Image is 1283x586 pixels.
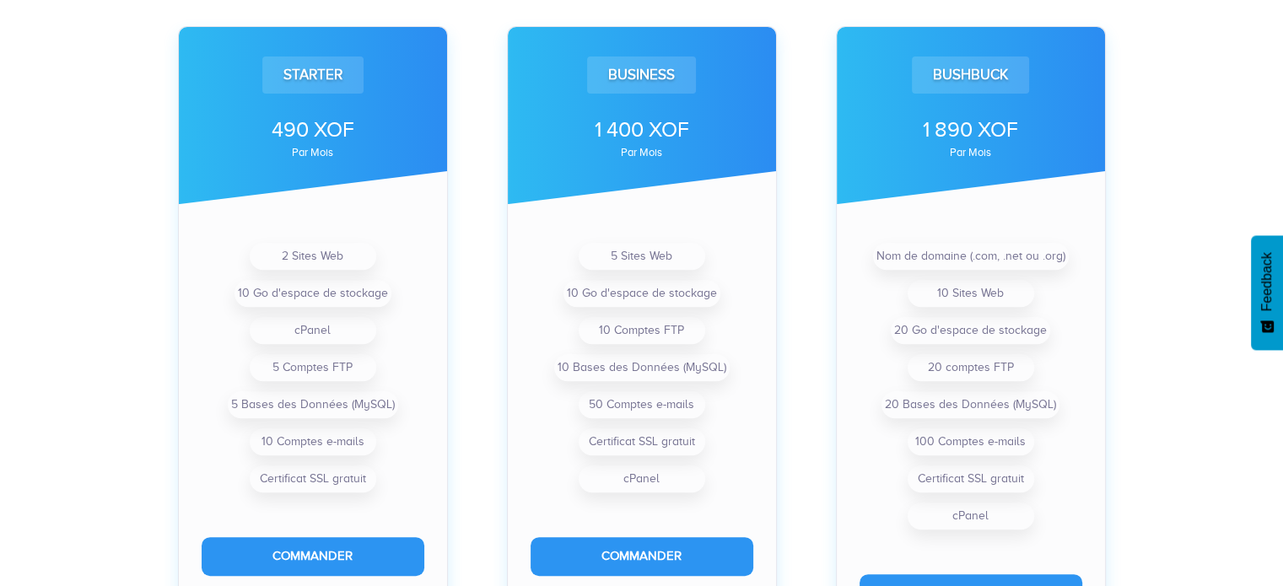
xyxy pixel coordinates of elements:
[531,148,753,158] div: par mois
[908,280,1034,307] li: 10 Sites Web
[891,317,1050,344] li: 20 Go d'espace de stockage
[579,465,705,492] li: cPanel
[250,243,376,270] li: 2 Sites Web
[908,503,1034,530] li: cPanel
[202,148,424,158] div: par mois
[1259,252,1275,311] span: Feedback
[587,56,696,94] div: Business
[250,465,376,492] li: Certificat SSL gratuit
[860,115,1082,145] div: 1 890 XOF
[579,391,705,418] li: 50 Comptes e-mails
[908,354,1034,381] li: 20 comptes FTP
[250,428,376,455] li: 10 Comptes e-mails
[250,317,376,344] li: cPanel
[202,115,424,145] div: 490 XOF
[579,243,705,270] li: 5 Sites Web
[234,280,391,307] li: 10 Go d'espace de stockage
[908,428,1034,455] li: 100 Comptes e-mails
[531,537,753,575] button: Commander
[860,148,1082,158] div: par mois
[873,243,1069,270] li: Nom de domaine (.com, .net ou .org)
[579,428,705,455] li: Certificat SSL gratuit
[579,317,705,344] li: 10 Comptes FTP
[563,280,720,307] li: 10 Go d'espace de stockage
[250,354,376,381] li: 5 Comptes FTP
[531,115,753,145] div: 1 400 XOF
[202,537,424,575] button: Commander
[554,354,730,381] li: 10 Bases des Données (MySQL)
[228,391,398,418] li: 5 Bases des Données (MySQL)
[1251,235,1283,350] button: Feedback - Afficher l’enquête
[881,391,1059,418] li: 20 Bases des Données (MySQL)
[262,56,364,94] div: Starter
[912,56,1029,94] div: Bushbuck
[908,465,1034,492] li: Certificat SSL gratuit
